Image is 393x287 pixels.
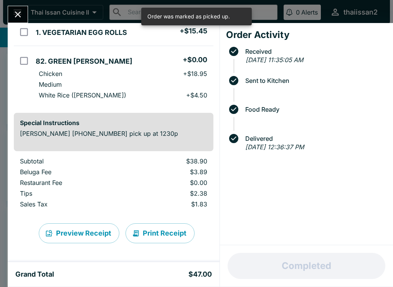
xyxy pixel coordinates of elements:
[132,190,207,197] p: $2.38
[147,10,230,23] div: Order was marked as picked up.
[226,29,387,41] h4: Order Activity
[36,57,132,66] h5: 82. GREEN [PERSON_NAME]
[14,157,213,211] table: orders table
[39,81,62,88] p: Medium
[20,119,207,127] h6: Special Instructions
[36,28,127,37] h5: 1. VEGETARIAN EGG ROLLS
[241,106,387,113] span: Food Ready
[39,70,62,78] p: Chicken
[20,130,207,137] p: [PERSON_NAME] [PHONE_NUMBER] pick up at 1230p
[39,223,119,243] button: Preview Receipt
[241,48,387,55] span: Received
[183,55,207,64] h5: + $0.00
[125,223,195,243] button: Print Receipt
[20,200,119,208] p: Sales Tax
[39,91,126,99] p: White Rice ([PERSON_NAME])
[20,168,119,176] p: Beluga Fee
[188,270,212,279] h5: $47.00
[132,157,207,165] p: $38.90
[186,91,207,99] p: + $4.50
[245,143,304,151] em: [DATE] 12:36:37 PM
[180,26,207,36] h5: + $15.45
[20,157,119,165] p: Subtotal
[241,77,387,84] span: Sent to Kitchen
[20,179,119,186] p: Restaurant Fee
[132,200,207,208] p: $1.83
[15,270,54,279] h5: Grand Total
[241,135,387,142] span: Delivered
[183,70,207,78] p: + $18.95
[20,190,119,197] p: Tips
[8,6,28,23] button: Close
[132,179,207,186] p: $0.00
[246,56,303,64] em: [DATE] 11:35:05 AM
[132,168,207,176] p: $3.89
